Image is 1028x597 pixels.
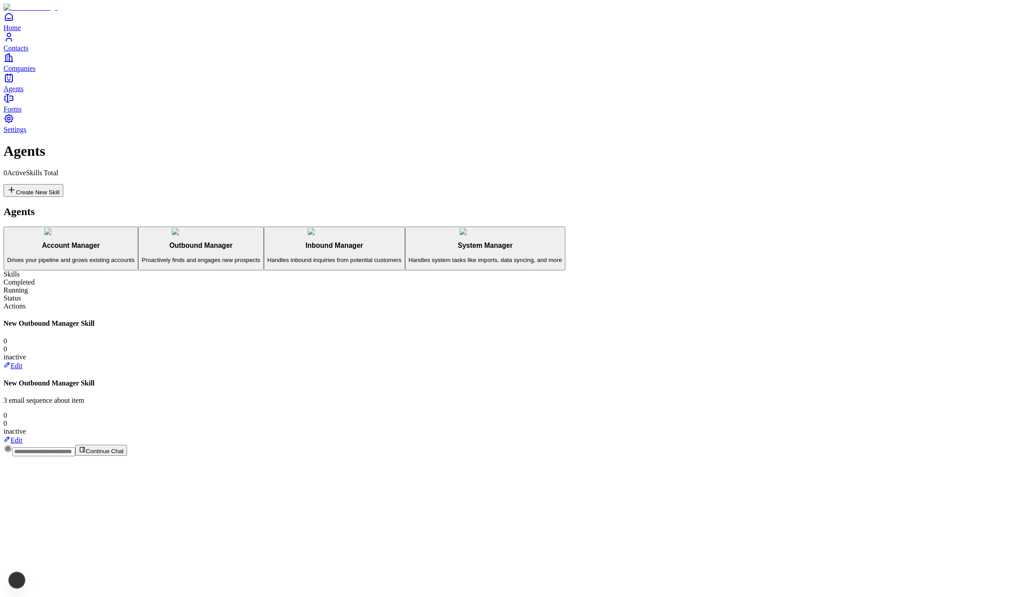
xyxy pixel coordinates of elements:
span: inactive [4,428,26,435]
h3: Account Manager [7,242,135,250]
p: Proactively finds and engages new prospects [142,257,260,263]
div: 0 [4,412,1024,420]
span: Settings [4,126,27,133]
div: Skills [4,270,1024,278]
span: Contacts [4,44,28,52]
button: Continue Chat [75,445,127,456]
p: 0 Active Skills Total [4,169,1024,177]
div: Status [4,294,1024,302]
button: System ManagerSystem ManagerHandles system tasks like imports, data syncing, and more [405,227,566,271]
button: Account ManagerAccount ManagerDrives your pipeline and grows existing accounts [4,227,138,271]
span: Continue Chat [86,448,124,454]
p: Drives your pipeline and grows existing accounts [7,257,135,263]
h3: Inbound Manager [267,242,402,250]
img: Inbound Manager [308,228,361,235]
img: Item Brain Logo [4,4,58,12]
div: Completed [4,278,1024,286]
a: Edit [4,436,23,444]
div: 0 [4,337,1024,345]
h4: New Outbound Manager Skill [4,379,1024,387]
a: Contacts [4,32,1024,52]
div: 0 [4,345,1024,353]
a: Companies [4,52,1024,72]
div: Actions [4,302,1024,310]
span: inactive [4,353,26,361]
div: 0 [4,420,1024,428]
span: Companies [4,65,35,72]
h2: Agents [4,206,1024,218]
span: Forms [4,105,22,113]
p: Handles system tasks like imports, data syncing, and more [409,257,562,263]
img: Outbound Manager [172,228,230,235]
a: Agents [4,73,1024,92]
h4: New Outbound Manager Skill [4,320,1024,327]
button: Create New Skill [4,184,63,197]
a: Forms [4,93,1024,113]
button: Outbound ManagerOutbound ManagerProactively finds and engages new prospects [138,227,263,271]
img: System Manager [460,228,511,235]
span: Agents [4,85,23,92]
div: Running [4,286,1024,294]
p: 3 email sequence about item [4,397,1024,404]
a: Edit [4,362,23,370]
img: Account Manager [44,228,97,235]
p: Handles inbound inquiries from potential customers [267,257,402,263]
h3: System Manager [409,242,562,250]
h3: Outbound Manager [142,242,260,250]
span: Home [4,24,21,31]
h1: Agents [4,143,1024,159]
a: Home [4,12,1024,31]
div: Continue Chat [4,444,1024,456]
button: Inbound ManagerInbound ManagerHandles inbound inquiries from potential customers [264,227,405,271]
a: Settings [4,113,1024,133]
